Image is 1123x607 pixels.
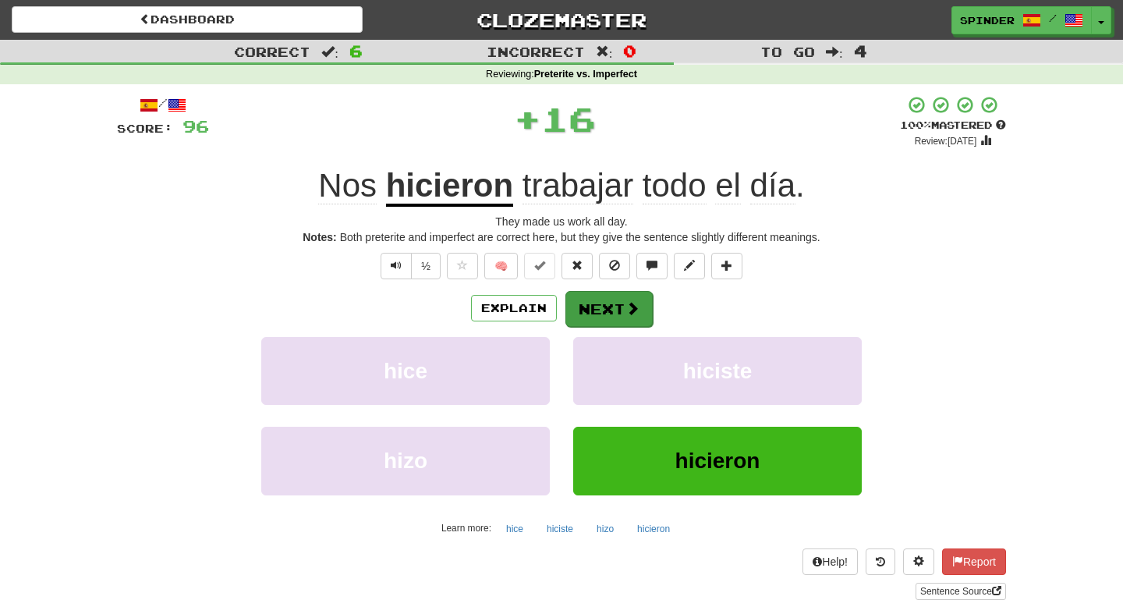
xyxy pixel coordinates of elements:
button: hiciste [538,517,582,541]
span: trabajar [523,167,633,204]
div: / [117,95,209,115]
span: el [715,167,741,204]
button: Report [942,548,1006,575]
span: Score: [117,122,173,135]
span: + [514,95,541,142]
span: 100 % [900,119,931,131]
span: día [750,167,795,204]
button: Play sentence audio (ctl+space) [381,253,412,279]
span: To go [760,44,815,59]
button: Next [565,291,653,327]
button: hicieron [629,517,678,541]
a: Clozemaster [386,6,737,34]
u: hicieron [386,167,513,207]
button: Help! [802,548,858,575]
span: 6 [349,41,363,60]
button: Ignore sentence (alt+i) [599,253,630,279]
span: 16 [541,99,596,138]
span: Incorrect [487,44,585,59]
button: hizo [261,427,550,495]
button: Favorite sentence (alt+f) [447,253,478,279]
span: 4 [854,41,867,60]
button: ½ [411,253,441,279]
button: Round history (alt+y) [866,548,895,575]
small: Review: [DATE] [915,136,977,147]
span: : [826,45,843,59]
a: Spinder / [951,6,1092,34]
a: Sentence Source [916,583,1006,600]
button: hiciste [573,337,862,405]
div: Both preterite and imperfect are correct here, but they give the sentence slightly different mean... [117,229,1006,245]
span: 96 [182,116,209,136]
button: Reset to 0% Mastered (alt+r) [561,253,593,279]
small: Learn more: [441,523,491,534]
span: : [321,45,338,59]
button: Add to collection (alt+a) [711,253,742,279]
button: 🧠 [484,253,518,279]
span: hiciste [683,359,753,383]
button: Edit sentence (alt+d) [674,253,705,279]
strong: Notes: [303,231,337,243]
span: hizo [384,449,427,473]
button: hice [261,337,550,405]
button: hizo [588,517,622,541]
button: hice [498,517,532,541]
div: They made us work all day. [117,214,1006,229]
span: / [1049,12,1057,23]
button: Discuss sentence (alt+u) [636,253,668,279]
span: . [513,167,805,204]
button: Explain [471,295,557,321]
button: Set this sentence to 100% Mastered (alt+m) [524,253,555,279]
span: Correct [234,44,310,59]
span: Nos [318,167,377,204]
button: hicieron [573,427,862,495]
div: Text-to-speech controls [377,253,441,279]
span: Spinder [960,13,1015,27]
span: : [596,45,613,59]
div: Mastered [900,119,1006,133]
a: Dashboard [12,6,363,33]
span: hicieron [675,449,760,473]
span: hice [384,359,427,383]
strong: Preterite vs. Imperfect [534,69,637,80]
span: 0 [623,41,636,60]
span: todo [643,167,707,204]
